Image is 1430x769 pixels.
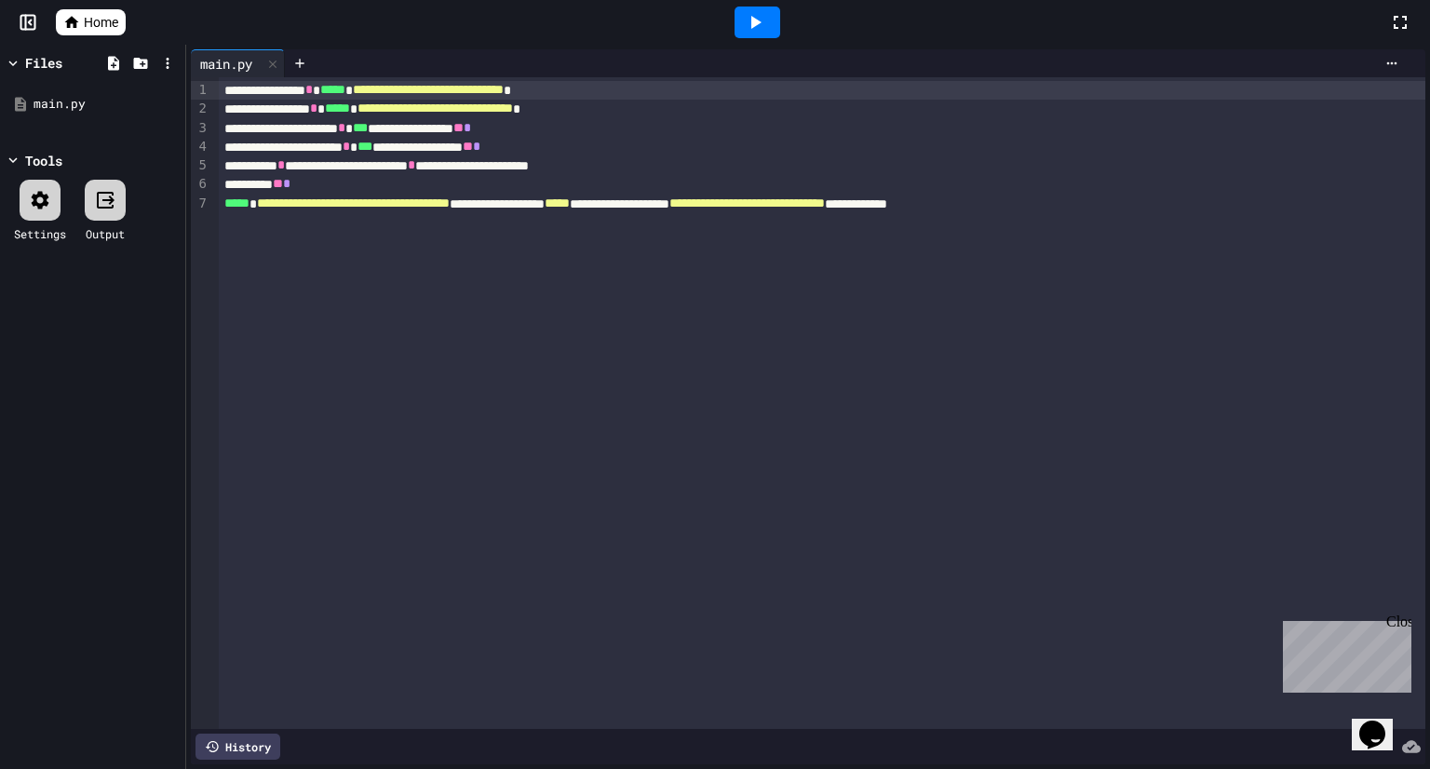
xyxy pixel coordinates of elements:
[191,49,285,77] div: main.py
[25,53,62,73] div: Files
[196,734,280,760] div: History
[56,9,126,35] a: Home
[191,195,209,213] div: 7
[34,95,179,114] div: main.py
[86,225,125,242] div: Output
[25,151,62,170] div: Tools
[191,81,209,100] div: 1
[7,7,128,118] div: Chat with us now!Close
[191,156,209,175] div: 5
[191,119,209,138] div: 3
[1352,695,1411,750] iframe: chat widget
[1275,614,1411,693] iframe: chat widget
[191,54,262,74] div: main.py
[14,225,66,242] div: Settings
[191,138,209,156] div: 4
[191,100,209,118] div: 2
[191,175,209,194] div: 6
[84,13,118,32] span: Home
